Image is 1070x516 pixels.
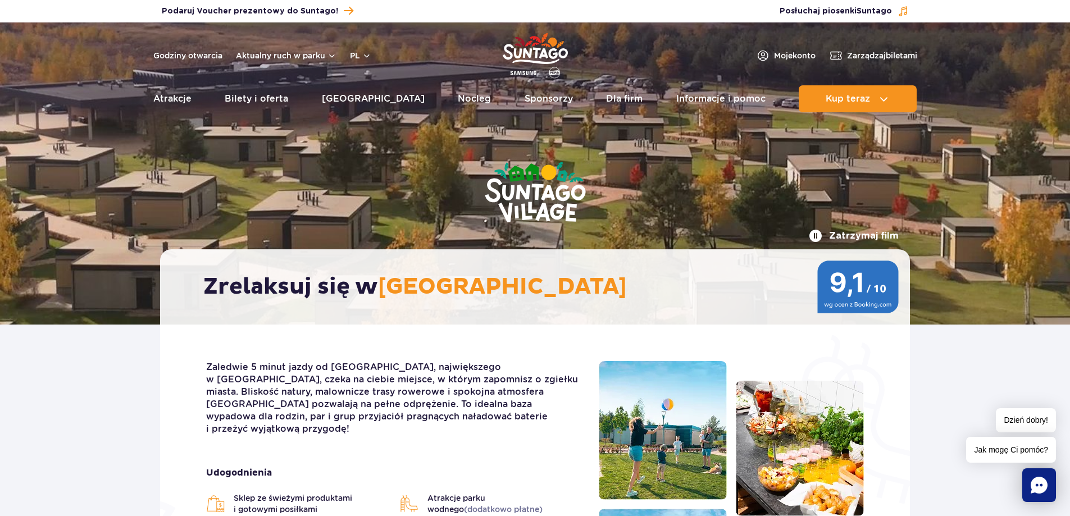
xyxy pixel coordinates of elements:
a: Park of Poland [503,28,568,80]
span: Suntago [857,7,892,15]
span: Posłuchaj piosenki [780,6,892,17]
span: Zarządzaj biletami [847,50,917,61]
button: Posłuchaj piosenkiSuntago [780,6,909,17]
span: Jak mogę Ci pomóc? [966,437,1056,463]
button: pl [350,50,371,61]
span: Sklep ze świeżymi produktami i gotowymi posiłkami [234,492,389,515]
a: Godziny otwarcia [153,50,222,61]
h2: Zrelaksuj się w [203,273,878,301]
div: Chat [1022,468,1056,502]
span: [GEOGRAPHIC_DATA] [378,273,627,301]
button: Kup teraz [799,85,917,112]
button: Aktualny ruch w parku [236,51,336,60]
span: Kup teraz [826,94,870,104]
span: Moje konto [774,50,816,61]
a: Zarządzajbiletami [829,49,917,62]
a: Bilety i oferta [225,85,288,112]
strong: Udogodnienia [206,467,582,479]
span: Dzień dobry! [996,408,1056,432]
span: Podaruj Voucher prezentowy do Suntago! [162,6,338,17]
a: Nocleg [458,85,491,112]
span: Atrakcje parku wodnego [427,492,582,515]
a: Informacje i pomoc [676,85,766,112]
a: Podaruj Voucher prezentowy do Suntago! [162,3,353,19]
img: Suntago Village [440,118,631,268]
a: Dla firm [606,85,643,112]
a: Sponsorzy [525,85,573,112]
a: Mojekonto [756,49,816,62]
a: [GEOGRAPHIC_DATA] [322,85,425,112]
p: Zaledwie 5 minut jazdy od [GEOGRAPHIC_DATA], największego w [GEOGRAPHIC_DATA], czeka na ciebie mi... [206,361,582,435]
img: 9,1/10 wg ocen z Booking.com [817,261,899,313]
span: (dodatkowo płatne) [464,505,543,514]
button: Zatrzymaj film [809,229,899,243]
a: Atrakcje [153,85,192,112]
